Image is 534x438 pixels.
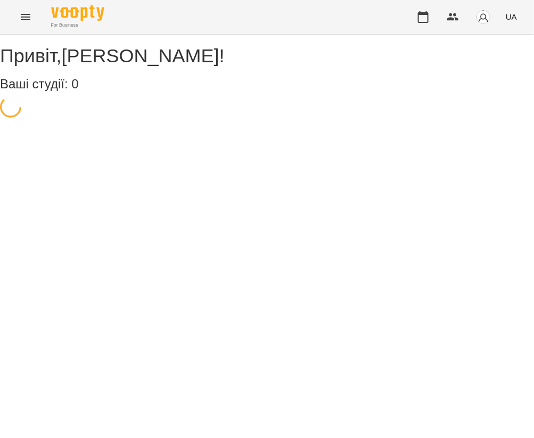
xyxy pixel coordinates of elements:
span: 0 [71,77,78,91]
img: Voopty Logo [51,5,104,21]
img: avatar_s.png [476,10,491,24]
button: UA [502,7,521,27]
span: UA [506,11,517,22]
button: Menu [13,4,38,30]
span: For Business [51,22,104,29]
